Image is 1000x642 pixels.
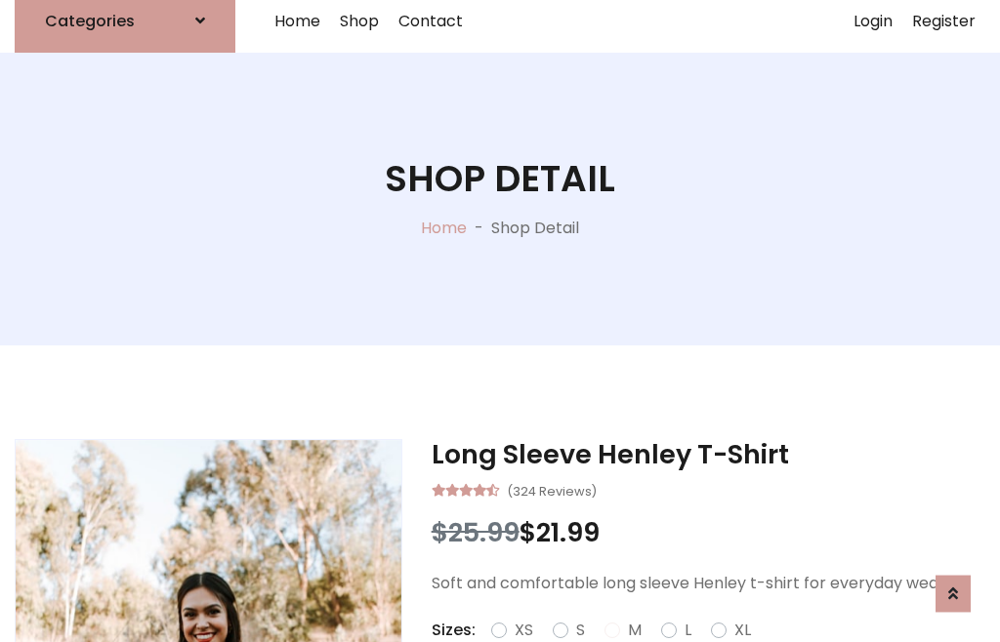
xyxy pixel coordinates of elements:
[432,572,985,595] p: Soft and comfortable long sleeve Henley t-shirt for everyday wear.
[685,619,691,642] label: L
[515,619,533,642] label: XS
[421,217,467,239] a: Home
[432,517,985,548] h3: $
[385,157,615,201] h1: Shop Detail
[432,619,476,642] p: Sizes:
[628,619,642,642] label: M
[576,619,585,642] label: S
[45,12,135,30] h6: Categories
[507,478,597,502] small: (324 Reviews)
[734,619,751,642] label: XL
[536,514,600,550] span: 21.99
[467,217,491,240] p: -
[432,514,520,550] span: $25.99
[432,439,985,470] h3: Long Sleeve Henley T-Shirt
[491,217,579,240] p: Shop Detail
